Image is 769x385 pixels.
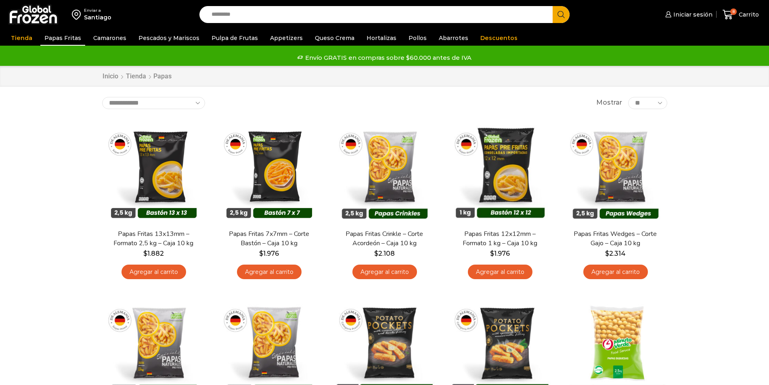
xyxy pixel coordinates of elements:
span: Carrito [737,11,759,19]
a: Papas Fritas 13x13mm – Formato 2,5 kg – Caja 10 kg [107,229,200,248]
span: Iniciar sesión [671,11,712,19]
bdi: 1.976 [259,250,279,257]
a: Papas Fritas Wedges – Corte Gajo – Caja 10 kg [569,229,662,248]
a: Hortalizas [362,30,400,46]
a: Tienda [126,72,147,81]
div: Enviar a [84,8,111,13]
a: Inicio [102,72,119,81]
bdi: 1.976 [490,250,510,257]
span: $ [259,250,263,257]
a: Papas Fritas 7x7mm – Corte Bastón – Caja 10 kg [222,229,315,248]
h1: Papas [153,72,172,80]
a: Descuentos [476,30,522,46]
img: address-field-icon.svg [72,8,84,21]
span: Mostrar [596,98,622,107]
a: 8 Carrito [721,5,761,24]
a: Papas Fritas Crinkle – Corte Acordeón – Caja 10 kg [338,229,431,248]
a: Queso Crema [311,30,358,46]
a: Appetizers [266,30,307,46]
select: Pedido de la tienda [102,97,205,109]
a: Papas Fritas 12x12mm – Formato 1 kg – Caja 10 kg [453,229,546,248]
a: Agregar al carrito: “Papas Fritas 7x7mm - Corte Bastón - Caja 10 kg” [237,265,302,280]
a: Camarones [89,30,130,46]
span: 8 [730,8,737,15]
button: Search button [553,6,570,23]
a: Tienda [7,30,36,46]
span: $ [490,250,494,257]
a: Abarrotes [435,30,472,46]
span: $ [374,250,378,257]
a: Iniciar sesión [663,6,712,23]
bdi: 2.314 [605,250,626,257]
div: Santiago [84,13,111,21]
a: Agregar al carrito: “Papas Fritas Wedges – Corte Gajo - Caja 10 kg” [583,265,648,280]
span: $ [143,250,147,257]
a: Pollos [404,30,431,46]
a: Pulpa de Frutas [207,30,262,46]
a: Agregar al carrito: “Papas Fritas 13x13mm - Formato 2,5 kg - Caja 10 kg” [122,265,186,280]
a: Pescados y Mariscos [134,30,203,46]
bdi: 1.882 [143,250,164,257]
a: Papas Fritas [40,30,85,46]
bdi: 2.108 [374,250,395,257]
a: Agregar al carrito: “Papas Fritas Crinkle - Corte Acordeón - Caja 10 kg” [352,265,417,280]
span: $ [605,250,609,257]
nav: Breadcrumb [102,72,172,81]
a: Agregar al carrito: “Papas Fritas 12x12mm - Formato 1 kg - Caja 10 kg” [468,265,532,280]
